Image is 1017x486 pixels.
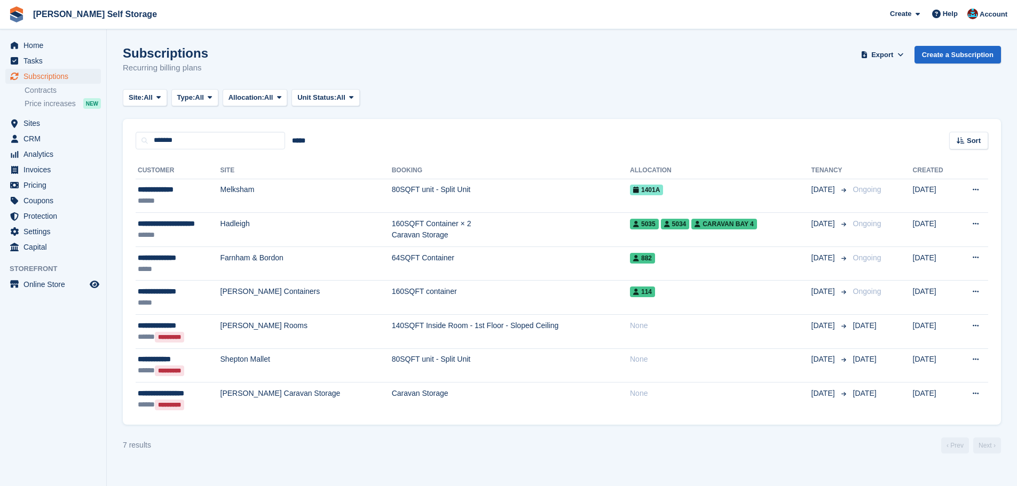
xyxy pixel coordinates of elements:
[123,440,151,451] div: 7 results
[171,89,218,107] button: Type: All
[913,162,957,179] th: Created
[811,184,837,195] span: [DATE]
[9,6,25,22] img: stora-icon-8386f47178a22dfd0bd8f6a31ec36ba5ce8667c1dd55bd0f319d3a0aa187defe.svg
[23,147,88,162] span: Analytics
[297,92,336,103] span: Unit Status:
[392,246,630,281] td: 64SQFT Container
[195,92,204,103] span: All
[630,253,655,264] span: 882
[5,131,101,146] a: menu
[23,209,88,224] span: Protection
[23,69,88,84] span: Subscriptions
[913,315,957,349] td: [DATE]
[264,92,273,103] span: All
[5,38,101,53] a: menu
[223,89,288,107] button: Allocation: All
[859,46,906,63] button: Export
[25,98,101,109] a: Price increases NEW
[23,131,88,146] span: CRM
[661,219,690,229] span: 5034
[871,50,893,60] span: Export
[5,69,101,84] a: menu
[23,53,88,68] span: Tasks
[811,218,837,229] span: [DATE]
[220,281,392,315] td: [PERSON_NAME] Containers
[23,178,88,193] span: Pricing
[941,437,969,453] a: Previous
[177,92,195,103] span: Type:
[25,85,101,95] a: Contracts
[392,179,630,213] td: 80SQFT unit - Split Unit
[23,240,88,254] span: Capital
[220,179,392,213] td: Melksham
[913,246,957,281] td: [DATE]
[630,162,811,179] th: Allocation
[853,287,881,296] span: Ongoing
[913,281,957,315] td: [DATE]
[980,9,1007,20] span: Account
[943,9,958,19] span: Help
[392,348,630,383] td: 80SQFT unit - Split Unit
[144,92,153,103] span: All
[853,219,881,228] span: Ongoing
[5,193,101,208] a: menu
[23,224,88,239] span: Settings
[853,389,877,397] span: [DATE]
[853,321,877,330] span: [DATE]
[913,179,957,213] td: [DATE]
[123,62,208,74] p: Recurring billing plans
[392,281,630,315] td: 160SQFT container
[336,92,345,103] span: All
[5,224,101,239] a: menu
[123,46,208,60] h1: Subscriptions
[914,46,1001,63] a: Create a Subscription
[630,354,811,365] div: None
[10,264,106,274] span: Storefront
[291,89,359,107] button: Unit Status: All
[630,286,655,297] span: 114
[630,219,659,229] span: 5035
[973,437,1001,453] a: Next
[630,388,811,399] div: None
[811,162,849,179] th: Tenancy
[5,240,101,254] a: menu
[5,277,101,292] a: menu
[392,162,630,179] th: Booking
[220,213,392,247] td: Hadleigh
[5,116,101,131] a: menu
[939,437,1003,453] nav: Page
[220,162,392,179] th: Site
[913,348,957,383] td: [DATE]
[23,38,88,53] span: Home
[220,383,392,416] td: [PERSON_NAME] Caravan Storage
[913,383,957,416] td: [DATE]
[5,178,101,193] a: menu
[88,278,101,291] a: Preview store
[811,252,837,264] span: [DATE]
[630,185,663,195] span: 1401A
[123,89,167,107] button: Site: All
[691,219,757,229] span: Caravan Bay 4
[630,320,811,331] div: None
[228,92,264,103] span: Allocation:
[811,388,837,399] span: [DATE]
[5,53,101,68] a: menu
[23,277,88,292] span: Online Store
[129,92,144,103] span: Site:
[811,354,837,365] span: [DATE]
[967,9,978,19] img: Dev Yildirim
[5,147,101,162] a: menu
[23,116,88,131] span: Sites
[83,98,101,109] div: NEW
[23,193,88,208] span: Coupons
[5,209,101,224] a: menu
[29,5,161,23] a: [PERSON_NAME] Self Storage
[136,162,220,179] th: Customer
[23,162,88,177] span: Invoices
[220,315,392,349] td: [PERSON_NAME] Rooms
[811,320,837,331] span: [DATE]
[392,213,630,247] td: 160SQFT Container × 2 Caravan Storage
[967,136,981,146] span: Sort
[392,383,630,416] td: Caravan Storage
[853,185,881,194] span: Ongoing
